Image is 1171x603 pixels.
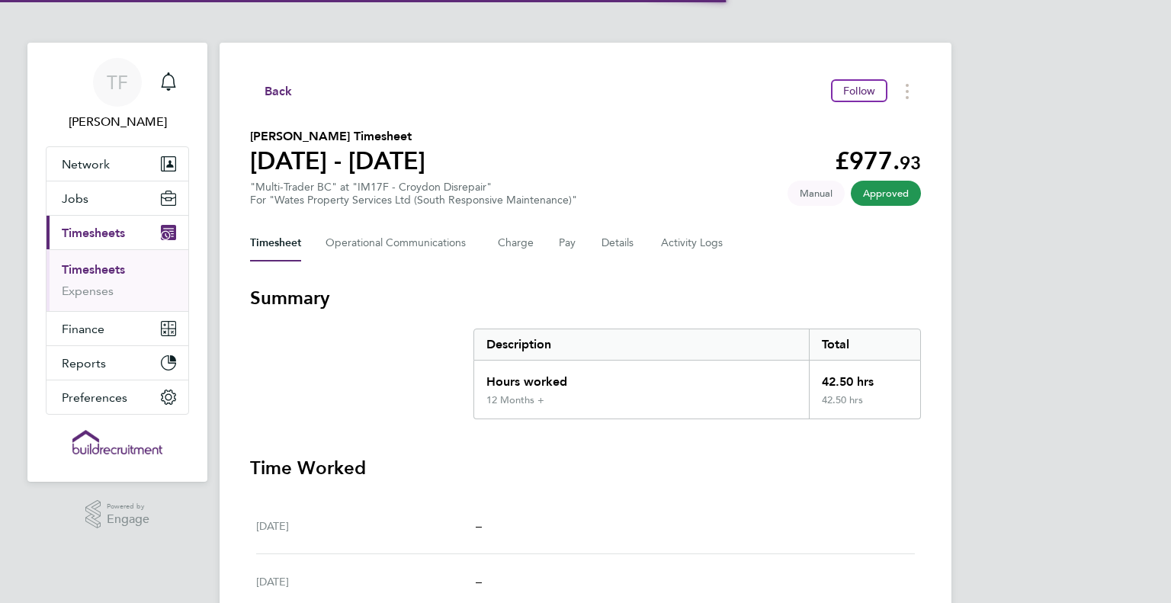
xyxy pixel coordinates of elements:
div: Summary [473,329,921,419]
span: Powered by [107,500,149,513]
button: Network [47,147,188,181]
span: Preferences [62,390,127,405]
span: Follow [843,84,875,98]
div: 12 Months + [486,394,544,406]
nav: Main navigation [27,43,207,482]
button: Preferences [47,380,188,414]
a: Timesheets [62,262,125,277]
a: Go to home page [46,430,189,454]
div: "Multi-Trader BC" at "IM17F - Croydon Disrepair" [250,181,577,207]
span: – [476,574,482,589]
span: This timesheet was manually created. [788,181,845,206]
button: Timesheets [47,216,188,249]
div: For "Wates Property Services Ltd (South Responsive Maintenance)" [250,194,577,207]
a: TF[PERSON_NAME] [46,58,189,131]
div: Timesheets [47,249,188,311]
button: Activity Logs [661,225,725,261]
span: Network [62,157,110,172]
span: TF [107,72,128,92]
span: Finance [62,322,104,336]
h3: Summary [250,286,921,310]
div: [DATE] [256,573,476,591]
button: Operational Communications [326,225,473,261]
h3: Time Worked [250,456,921,480]
button: Timesheet [250,225,301,261]
div: [DATE] [256,517,476,535]
span: Tommie Ferry [46,113,189,131]
div: Description [474,329,809,360]
button: Back [250,82,293,101]
span: 93 [900,152,921,174]
span: Back [265,82,293,101]
div: Hours worked [474,361,809,394]
img: buildrec-logo-retina.png [72,430,162,454]
div: Total [809,329,920,360]
button: Timesheets Menu [893,79,921,103]
button: Finance [47,312,188,345]
span: Jobs [62,191,88,206]
h1: [DATE] - [DATE] [250,146,425,176]
a: Expenses [62,284,114,298]
span: Reports [62,356,106,370]
button: Pay [559,225,577,261]
button: Details [602,225,637,261]
button: Reports [47,346,188,380]
span: Engage [107,513,149,526]
span: – [476,518,482,533]
a: Powered byEngage [85,500,150,529]
div: 42.50 hrs [809,361,920,394]
span: This timesheet has been approved. [851,181,921,206]
app-decimal: £977. [835,146,921,175]
h2: [PERSON_NAME] Timesheet [250,127,425,146]
span: Timesheets [62,226,125,240]
button: Jobs [47,181,188,215]
button: Follow [831,79,887,102]
button: Charge [498,225,534,261]
div: 42.50 hrs [809,394,920,419]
